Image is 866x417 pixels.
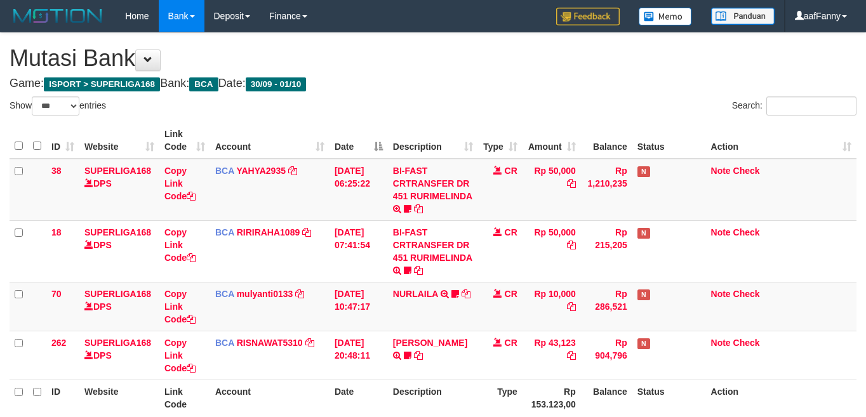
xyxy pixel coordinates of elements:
span: 18 [51,227,62,237]
a: Copy Rp 50,000 to clipboard [567,178,576,189]
a: Copy Link Code [164,289,196,324]
td: Rp 50,000 [523,159,581,221]
span: Has Note [637,228,650,239]
a: Copy BI-FAST CRTRANSFER DR 451 RURIMELINDA to clipboard [414,265,423,275]
th: Date [330,380,388,416]
td: Rp 1,210,235 [581,159,632,221]
a: Copy YOSI EFENDI to clipboard [414,350,423,361]
img: MOTION_logo.png [10,6,106,25]
a: SUPERLIGA168 [84,166,151,176]
td: [DATE] 06:25:22 [330,159,388,221]
th: Link Code [159,380,210,416]
th: ID [46,380,79,416]
td: DPS [79,282,159,331]
a: Copy Link Code [164,227,196,263]
span: ISPORT > SUPERLIGA168 [44,77,160,91]
img: Button%20Memo.svg [639,8,692,25]
a: Check [733,227,760,237]
a: RISNAWAT5310 [237,338,303,348]
th: Description: activate to sort column ascending [388,122,478,159]
select: Showentries [32,96,79,116]
td: Rp 286,521 [581,282,632,331]
span: BCA [215,289,234,299]
td: [DATE] 07:41:54 [330,220,388,282]
span: CR [505,166,517,176]
a: SUPERLIGA168 [84,227,151,237]
span: Has Note [637,289,650,300]
th: Account [210,380,330,416]
span: 70 [51,289,62,299]
td: Rp 43,123 [523,331,581,380]
th: Account: activate to sort column ascending [210,122,330,159]
a: Copy mulyanti0133 to clipboard [295,289,304,299]
th: Balance [581,380,632,416]
a: NURLAILA [393,289,438,299]
td: DPS [79,220,159,282]
a: YAHYA2935 [236,166,286,176]
a: Check [733,289,760,299]
td: Rp 215,205 [581,220,632,282]
span: BCA [215,227,234,237]
th: Website [79,380,159,416]
a: Note [711,166,731,176]
th: Action [706,380,856,416]
a: Note [711,289,731,299]
td: BI-FAST CRTRANSFER DR 451 RURIMELINDA [388,220,478,282]
span: BCA [215,166,234,176]
a: [PERSON_NAME] [393,338,467,348]
th: ID: activate to sort column ascending [46,122,79,159]
a: Check [733,338,760,348]
th: Status [632,380,706,416]
span: CR [505,289,517,299]
span: CR [505,227,517,237]
span: BCA [189,77,218,91]
a: Copy YAHYA2935 to clipboard [288,166,297,176]
a: RIRIRAHA1089 [237,227,300,237]
span: BCA [215,338,234,348]
th: Type: activate to sort column ascending [478,122,523,159]
img: Feedback.jpg [556,8,620,25]
a: Copy RISNAWAT5310 to clipboard [305,338,314,348]
img: panduan.png [711,8,775,25]
input: Search: [766,96,856,116]
td: Rp 10,000 [523,282,581,331]
a: Copy Rp 50,000 to clipboard [567,240,576,250]
a: Copy BI-FAST CRTRANSFER DR 451 RURIMELINDA to clipboard [414,204,423,214]
a: SUPERLIGA168 [84,289,151,299]
th: Status [632,122,706,159]
a: Copy NURLAILA to clipboard [462,289,470,299]
span: 262 [51,338,66,348]
a: Copy Rp 43,123 to clipboard [567,350,576,361]
label: Search: [732,96,856,116]
a: Note [711,227,731,237]
span: Has Note [637,166,650,177]
a: SUPERLIGA168 [84,338,151,348]
th: Rp 153.123,00 [523,380,581,416]
td: Rp 50,000 [523,220,581,282]
a: Check [733,166,760,176]
a: Note [711,338,731,348]
h4: Game: Bank: Date: [10,77,856,90]
th: Description [388,380,478,416]
a: Copy Link Code [164,166,196,201]
td: DPS [79,159,159,221]
th: Balance [581,122,632,159]
th: Date: activate to sort column descending [330,122,388,159]
th: Website: activate to sort column ascending [79,122,159,159]
td: [DATE] 20:48:11 [330,331,388,380]
span: 30/09 - 01/10 [246,77,307,91]
span: 38 [51,166,62,176]
td: BI-FAST CRTRANSFER DR 451 RURIMELINDA [388,159,478,221]
th: Amount: activate to sort column ascending [523,122,581,159]
a: Copy RIRIRAHA1089 to clipboard [302,227,311,237]
td: Rp 904,796 [581,331,632,380]
h1: Mutasi Bank [10,46,856,71]
span: Has Note [637,338,650,349]
th: Link Code: activate to sort column ascending [159,122,210,159]
label: Show entries [10,96,106,116]
td: [DATE] 10:47:17 [330,282,388,331]
th: Action: activate to sort column ascending [706,122,856,159]
span: CR [505,338,517,348]
a: mulyanti0133 [237,289,293,299]
a: Copy Link Code [164,338,196,373]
